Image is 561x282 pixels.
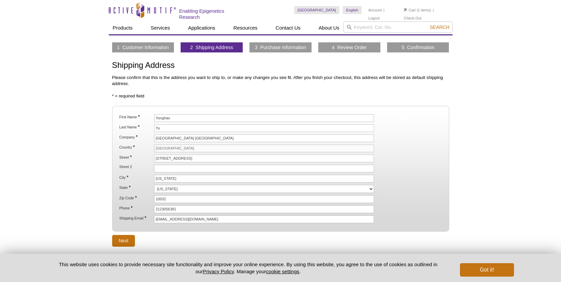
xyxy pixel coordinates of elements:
a: [GEOGRAPHIC_DATA] [294,6,339,14]
a: Applications [184,22,219,34]
label: Company [119,134,153,139]
img: Your Cart [404,8,407,11]
a: Logout [368,16,380,21]
label: Phone [119,205,153,210]
li: | [383,6,384,14]
label: Country [119,145,153,150]
p: This website uses cookies to provide necessary site functionality and improve your online experie... [47,261,449,275]
a: About Us [315,22,343,34]
a: Cart [404,8,416,12]
a: 4 Review Order [332,44,367,50]
a: 3 Purchase Information [255,44,306,50]
a: Account [368,8,382,12]
button: Search [428,24,451,30]
input: Next [112,235,135,247]
button: cookie settings [266,269,299,274]
li: | [433,6,434,14]
a: Check Out [404,16,421,21]
label: Street 2 [119,165,153,169]
a: Privacy Policy [203,269,234,274]
input: Keyword, Cat. No. [343,22,453,33]
li: (1 items) [404,6,431,14]
p: * = required field [112,93,449,99]
a: Products [109,22,137,34]
a: 2 Shipping Address [190,44,233,50]
label: Zip Code [119,195,153,200]
a: Contact Us [272,22,305,34]
h1: Shipping Address [112,61,449,71]
button: Got it! [460,263,514,277]
a: Services [147,22,174,34]
p: Please confirm that this is the address you want to ship to, or make any changes you see fit. Aft... [112,75,449,87]
h2: Enabling Epigenetics Research [179,8,245,20]
span: Search [430,25,449,30]
label: First Name [119,114,153,119]
a: English [343,6,362,14]
a: 1 Customer Information [117,44,169,50]
label: Shipping Email [119,215,153,220]
a: Resources [229,22,262,34]
a: 5 Confirmation [402,44,435,50]
label: State [119,185,153,190]
label: Last Name [119,124,153,129]
label: Street [119,155,153,160]
label: City [119,175,153,180]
